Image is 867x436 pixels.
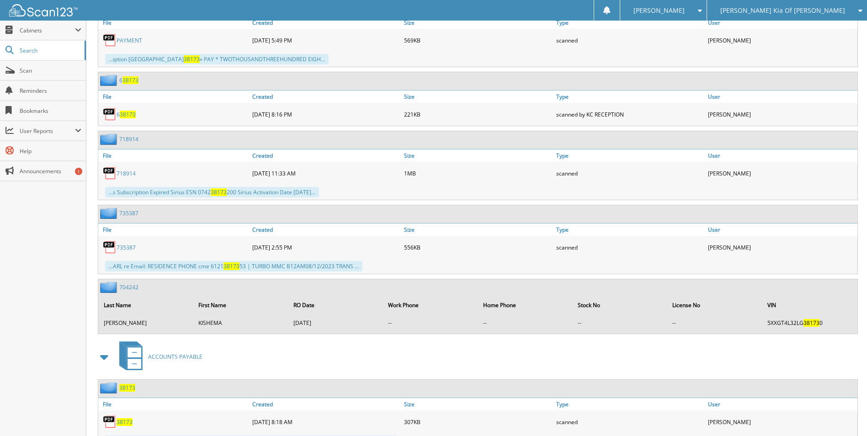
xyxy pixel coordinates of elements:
[383,296,477,314] th: Work Phone
[250,16,402,29] a: Created
[117,37,142,44] a: PAYMENT
[668,296,761,314] th: License No
[211,188,227,196] span: 38173
[402,164,553,182] div: 1MB
[114,339,202,375] a: ACCOUNTS PAYABLE
[103,240,117,254] img: PDF.png
[706,413,857,431] div: [PERSON_NAME]
[103,33,117,47] img: PDF.png
[250,90,402,103] a: Created
[20,127,75,135] span: User Reports
[402,90,553,103] a: Size
[117,170,136,177] a: 718914
[103,107,117,121] img: PDF.png
[706,16,857,29] a: User
[98,16,250,29] a: File
[100,133,119,145] img: folder2.png
[99,315,193,330] td: [PERSON_NAME]
[100,382,119,393] img: folder2.png
[223,262,239,270] span: 38173
[706,105,857,123] div: [PERSON_NAME]
[402,16,553,29] a: Size
[633,8,685,13] span: [PERSON_NAME]
[402,413,553,431] div: 307KB
[402,149,553,162] a: Size
[706,238,857,256] div: [PERSON_NAME]
[194,315,287,330] td: KISHEMA
[117,418,133,426] a: 38173
[250,164,402,182] div: [DATE] 11:33 AM
[250,238,402,256] div: [DATE] 2:55 PM
[98,398,250,410] a: File
[122,76,138,84] span: 38173
[250,223,402,236] a: Created
[250,31,402,49] div: [DATE] 5:49 PM
[100,74,119,86] img: folder2.png
[99,296,193,314] th: Last Name
[554,90,706,103] a: Type
[250,398,402,410] a: Created
[20,167,81,175] span: Announcements
[194,296,287,314] th: First Name
[289,296,383,314] th: RO Date
[706,31,857,49] div: [PERSON_NAME]
[554,238,706,256] div: scanned
[479,296,572,314] th: Home Phone
[119,209,138,217] a: 735387
[402,31,553,49] div: 569KB
[120,111,136,118] span: 38173
[706,164,857,182] div: [PERSON_NAME]
[119,135,138,143] a: 718914
[668,315,761,330] td: --
[402,105,553,123] div: 221KB
[554,164,706,182] div: scanned
[402,398,553,410] a: Size
[119,76,138,84] a: 638173
[554,223,706,236] a: Type
[250,105,402,123] div: [DATE] 8:16 PM
[9,4,78,16] img: scan123-logo-white.svg
[706,398,857,410] a: User
[20,47,80,54] span: Search
[706,223,857,236] a: User
[119,283,138,291] a: 704242
[20,107,81,115] span: Bookmarks
[573,296,667,314] th: Stock No
[105,54,329,64] div: ...iption [GEOGRAPHIC_DATA] » PAY * TWOTHOUSANDTHREEHUNDRED EIGH...
[103,166,117,180] img: PDF.png
[105,187,319,197] div: ...s Subscription Expired Sirius ESN 0742 200 Sirius Activation Date [DATE]...
[103,415,117,429] img: PDF.png
[402,238,553,256] div: 556KB
[554,413,706,431] div: scanned
[763,315,856,330] td: 5XXGT4L32LG 0
[479,315,572,330] td: --
[184,55,200,63] span: 38173
[75,168,82,175] div: 1
[119,384,135,392] a: 38173
[289,315,383,330] td: [DATE]
[720,8,845,13] span: [PERSON_NAME] Kia Of [PERSON_NAME]
[573,315,667,330] td: --
[554,16,706,29] a: Type
[98,223,250,236] a: File
[250,149,402,162] a: Created
[706,149,857,162] a: User
[98,90,250,103] a: File
[20,27,75,34] span: Cabinets
[105,261,362,271] div: ...ARL re Email: RESIDENCE PHONE cme 6121 53 | TURBO MMC B12AM08/12/2023 TRANS ...
[117,244,136,251] a: 735387
[148,353,202,361] span: ACCOUNTS PAYABLE
[20,87,81,95] span: Reminders
[554,398,706,410] a: Type
[803,319,819,327] span: 38173
[98,149,250,162] a: File
[383,315,477,330] td: --
[100,207,119,219] img: folder2.png
[20,67,81,74] span: Scan
[402,223,553,236] a: Size
[554,149,706,162] a: Type
[100,282,119,293] img: folder2.png
[554,31,706,49] div: scanned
